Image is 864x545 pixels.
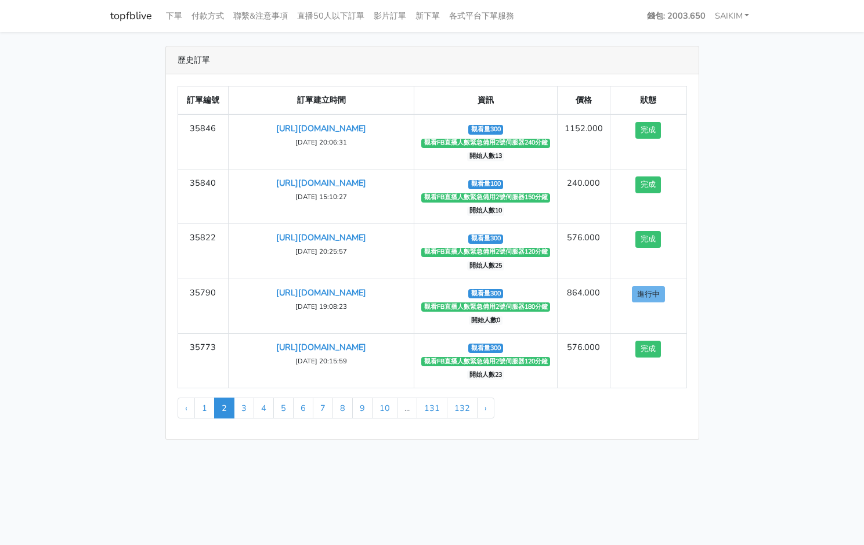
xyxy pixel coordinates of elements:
small: [DATE] 20:15:59 [295,356,347,366]
td: 240.000 [557,169,610,224]
span: 觀看FB直播人數緊急備用2號伺服器120分鐘 [421,248,550,257]
span: 觀看量100 [468,180,503,189]
button: 進行中 [632,286,665,303]
a: [URL][DOMAIN_NAME] [276,341,366,353]
span: 觀看FB直播人數緊急備用2號伺服器180分鐘 [421,302,550,312]
td: 35846 [178,114,229,169]
a: 新下單 [411,5,444,27]
th: 訂單建立時間 [229,86,414,115]
span: 觀看FB直播人數緊急備用2號伺服器240分鐘 [421,139,550,148]
button: 完成 [635,176,661,193]
a: 8 [332,398,353,418]
span: 觀看量300 [468,125,503,134]
a: [URL][DOMAIN_NAME] [276,177,366,189]
a: 131 [417,398,447,418]
small: [DATE] 19:08:23 [295,302,347,311]
a: 直播50人以下訂單 [292,5,369,27]
a: [URL][DOMAIN_NAME] [276,232,366,243]
td: 35773 [178,333,229,388]
th: 資訊 [414,86,558,115]
a: 6 [293,398,313,418]
td: 35790 [178,279,229,333]
span: 2 [214,398,234,418]
a: 錢包: 2003.650 [642,5,710,27]
a: 7 [313,398,333,418]
td: 35840 [178,169,229,224]
span: 觀看FB直播人數緊急備用2號伺服器150分鐘 [421,193,550,203]
th: 價格 [557,86,610,115]
a: 影片訂單 [369,5,411,27]
span: 開始人數0 [469,316,503,325]
button: 完成 [635,231,661,248]
td: 1152.000 [557,114,610,169]
a: 各式平台下單服務 [444,5,519,27]
span: 開始人數13 [467,152,505,161]
a: 1 [194,398,215,418]
td: 576.000 [557,224,610,279]
a: 付款方式 [187,5,229,27]
a: 聯繫&注意事項 [229,5,292,27]
a: 132 [447,398,478,418]
a: 3 [234,398,254,418]
td: 35822 [178,224,229,279]
strong: 錢包: 2003.650 [647,10,706,21]
a: [URL][DOMAIN_NAME] [276,122,366,134]
small: [DATE] 15:10:27 [295,192,347,201]
a: topfblive [110,5,152,27]
td: 576.000 [557,333,610,388]
span: 開始人數23 [467,370,505,380]
span: 觀看量300 [468,289,503,298]
th: 訂單編號 [178,86,229,115]
button: 完成 [635,122,661,139]
span: 觀看量300 [468,234,503,244]
a: 下單 [161,5,187,27]
small: [DATE] 20:25:57 [295,247,347,256]
a: [URL][DOMAIN_NAME] [276,287,366,298]
span: 開始人數10 [467,207,505,216]
td: 864.000 [557,279,610,333]
span: 觀看量300 [468,344,503,353]
a: SAIKIM [710,5,754,27]
span: 觀看FB直播人數緊急備用2號伺服器120分鐘 [421,357,550,366]
a: 4 [254,398,274,418]
a: « Previous [178,398,195,418]
small: [DATE] 20:06:31 [295,138,347,147]
a: 9 [352,398,373,418]
th: 狀態 [610,86,686,115]
a: 5 [273,398,294,418]
button: 完成 [635,341,661,358]
a: 10 [372,398,397,418]
div: 歷史訂單 [166,46,699,74]
a: Next » [477,398,494,418]
span: 開始人數25 [467,261,505,270]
